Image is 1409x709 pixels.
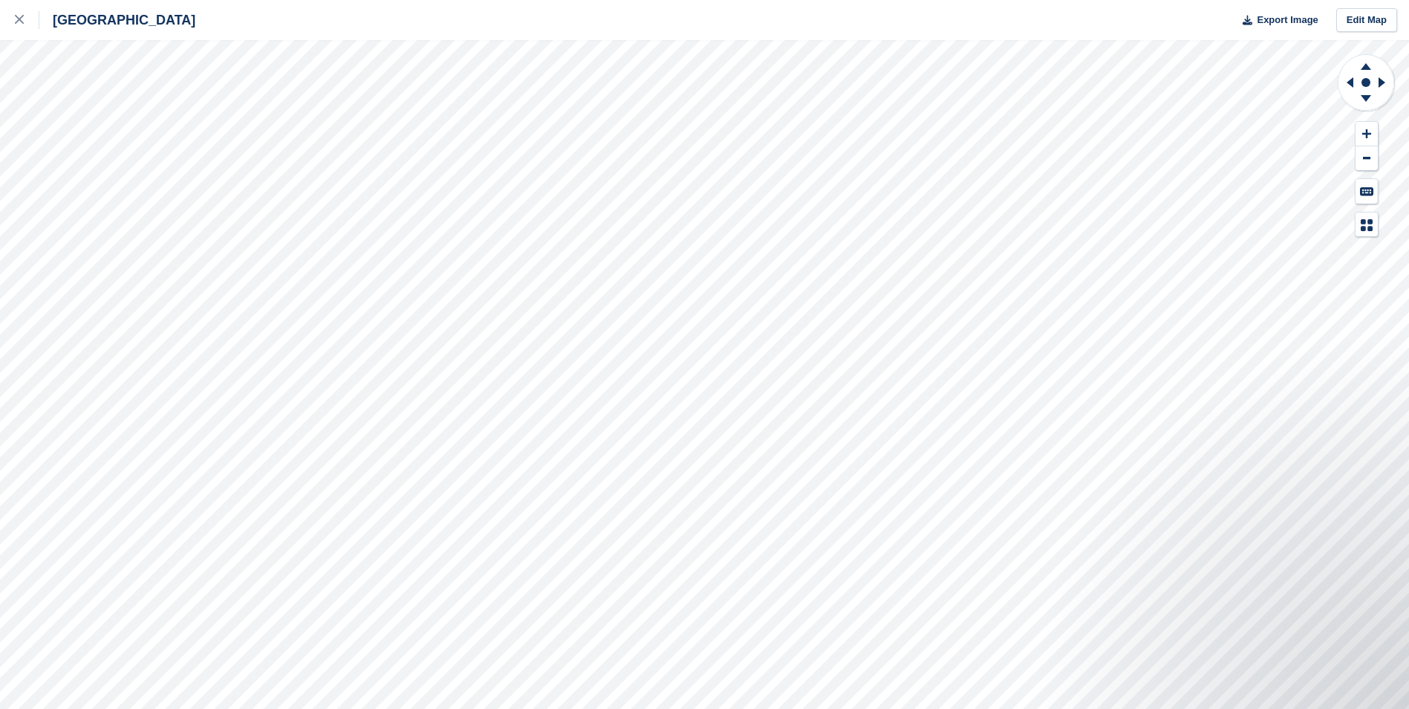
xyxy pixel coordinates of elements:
[1257,13,1318,27] span: Export Image
[1356,213,1378,237] button: Map Legend
[1356,179,1378,204] button: Keyboard Shortcuts
[1356,146,1378,171] button: Zoom Out
[39,11,195,29] div: [GEOGRAPHIC_DATA]
[1356,122,1378,146] button: Zoom In
[1234,8,1318,33] button: Export Image
[1336,8,1397,33] a: Edit Map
